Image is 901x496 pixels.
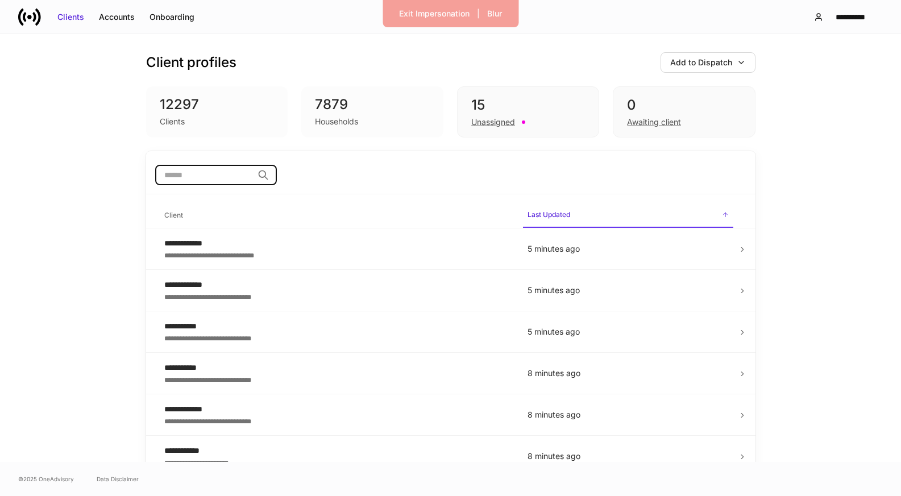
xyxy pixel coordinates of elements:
p: 5 minutes ago [528,326,729,337]
div: Awaiting client [627,116,681,128]
button: Clients [50,8,92,26]
span: Last Updated [523,203,733,228]
button: Blur [480,5,509,23]
h6: Client [164,210,183,220]
div: Exit Impersonation [399,8,470,19]
div: 15Unassigned [457,86,599,137]
button: Accounts [92,8,142,26]
span: Client [160,204,514,227]
div: 12297 [160,95,275,114]
button: Exit Impersonation [392,5,477,23]
p: 8 minutes ago [528,368,729,379]
span: © 2025 OneAdvisory [18,474,74,484]
button: Add to Dispatch [661,52,755,73]
p: 5 minutes ago [528,285,729,296]
div: 0 [627,96,741,114]
div: Onboarding [150,11,194,23]
div: Households [315,116,358,127]
p: 8 minutes ago [528,451,729,462]
div: Accounts [99,11,135,23]
div: Blur [487,8,502,19]
p: 5 minutes ago [528,243,729,255]
p: 8 minutes ago [528,409,729,420]
h6: Last Updated [528,209,570,220]
a: Data Disclaimer [97,474,139,484]
div: 0Awaiting client [613,86,755,137]
div: Add to Dispatch [670,57,732,68]
button: Onboarding [142,8,202,26]
div: 7879 [315,95,430,114]
div: 15 [471,96,585,114]
h3: Client profiles [146,53,236,72]
div: Clients [57,11,84,23]
div: Unassigned [471,116,515,128]
div: Clients [160,116,185,127]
